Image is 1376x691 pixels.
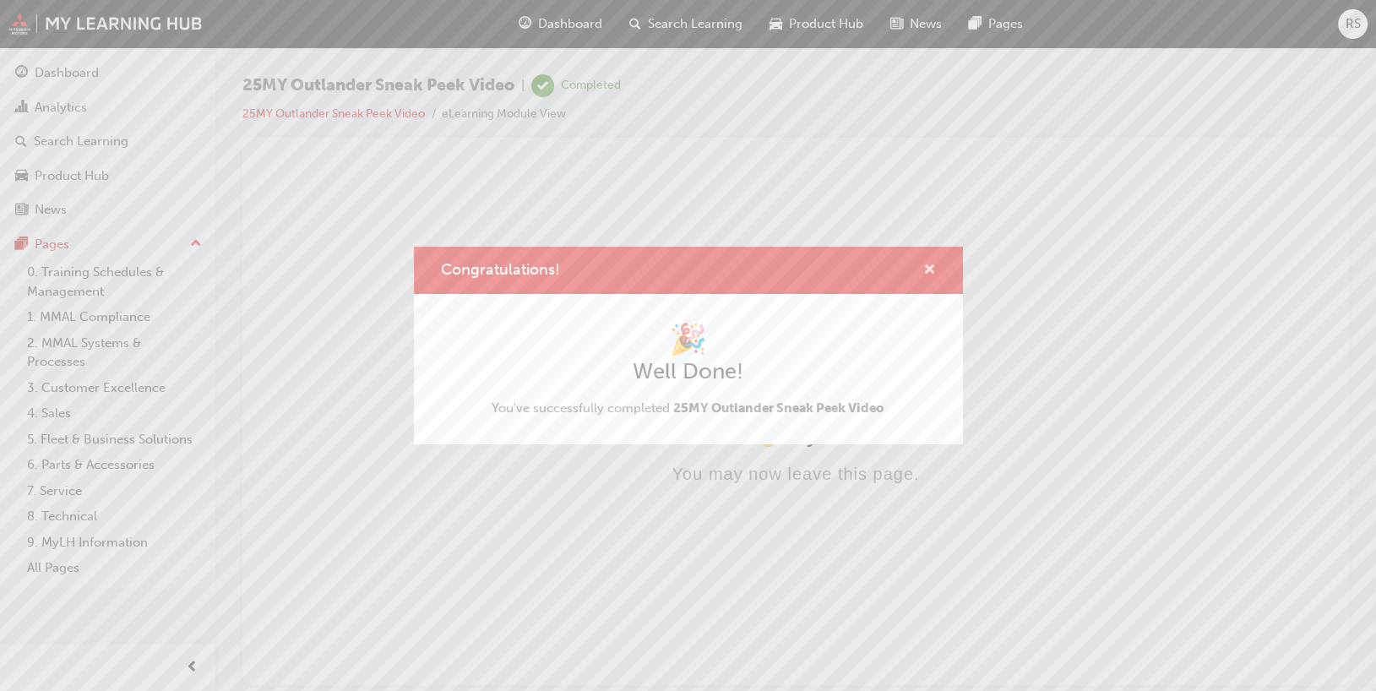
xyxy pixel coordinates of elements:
[923,260,936,281] button: cross-icon
[7,300,1073,319] div: You may now leave this page.
[492,399,884,418] span: You've successfully completed
[441,260,560,279] span: Congratulations!
[7,253,1073,283] div: 👋 Bye!
[923,264,936,279] span: cross-icon
[673,400,884,416] span: 25MY Outlander Sneak Peek Video
[414,247,963,444] div: Congratulations!
[492,358,884,385] h2: Well Done!
[492,321,884,358] h1: 🎉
